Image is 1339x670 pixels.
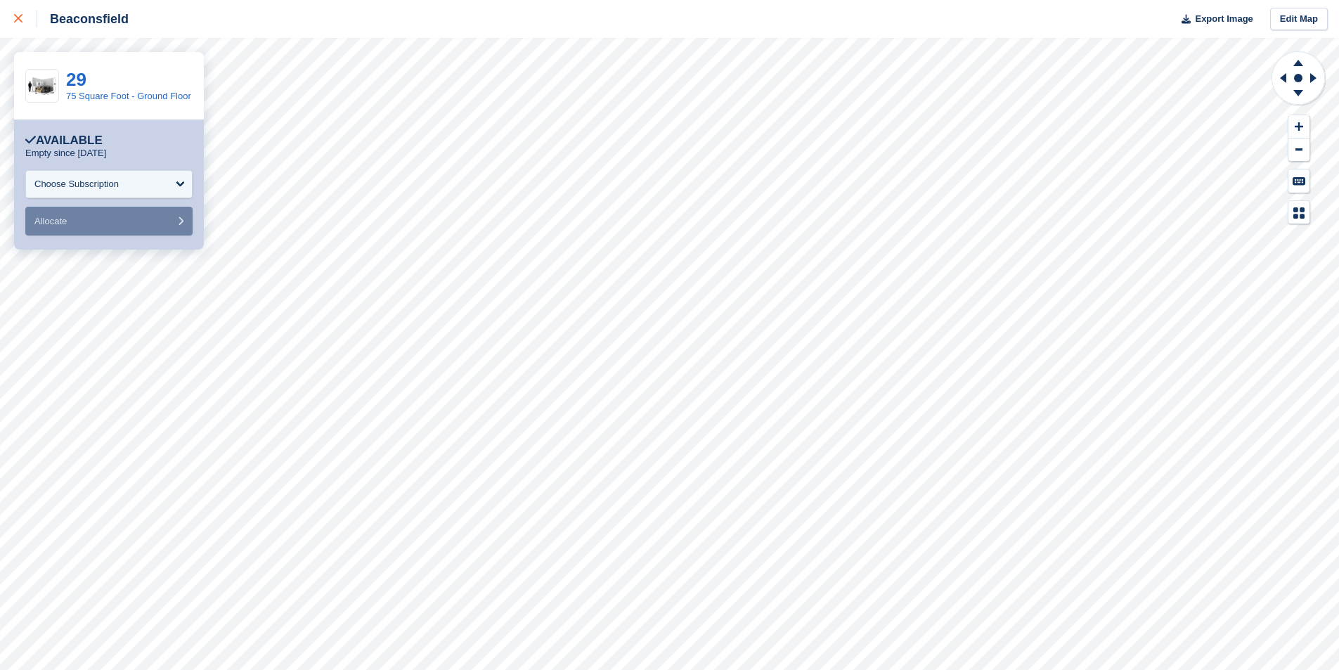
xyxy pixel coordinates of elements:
div: Beaconsfield [37,11,129,27]
p: Empty since [DATE] [25,148,106,159]
button: Zoom Out [1288,138,1309,162]
a: Edit Map [1270,8,1328,31]
button: Keyboard Shortcuts [1288,169,1309,193]
a: 29 [66,69,86,90]
button: Allocate [25,207,193,236]
img: 75.jpg [26,74,58,98]
div: Available [25,134,103,148]
a: 75 Square Foot - Ground Floor [66,91,191,101]
div: Choose Subscription [34,177,119,191]
button: Zoom In [1288,115,1309,138]
button: Map Legend [1288,201,1309,224]
button: Export Image [1173,8,1253,31]
span: Allocate [34,216,67,226]
span: Export Image [1195,12,1253,26]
